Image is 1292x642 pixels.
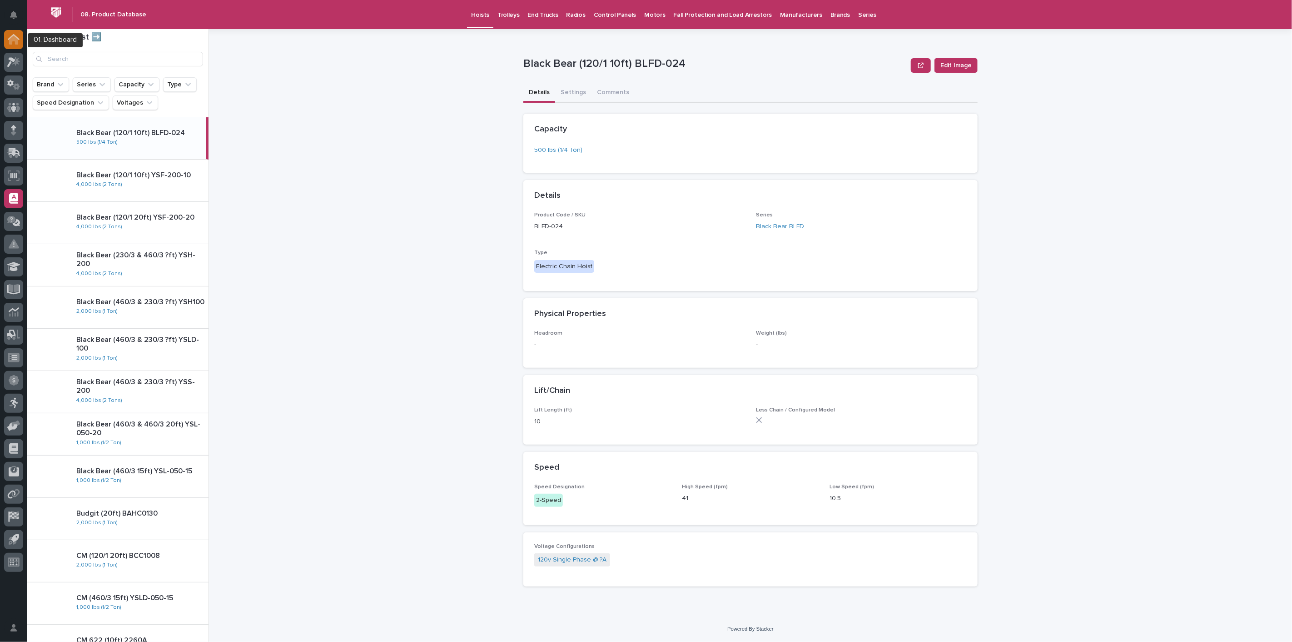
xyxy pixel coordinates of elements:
[534,340,745,350] p: -
[534,331,562,336] span: Headroom
[534,417,745,426] p: 10
[940,61,972,70] span: Edit Image
[76,308,118,315] a: 2,000 lbs (1 Ton)
[756,331,787,336] span: Weight (lbs)
[27,286,209,329] a: Black Bear (460/3 & 230/3 ?ft) YSH1002,000 lbs (1 Ton)
[534,191,561,201] h2: Details
[33,33,203,43] h1: Add New Hoist ➡️
[33,95,109,110] button: Speed Designation
[27,540,209,582] a: CM (120/1 20ft) BCC10082,000 lbs (1 Ton)
[727,626,773,632] a: Powered By Stacker
[76,271,122,277] a: 4,000 lbs (2 Tons)
[76,594,205,602] p: CM (460/3 15ft) YSLD-050-15
[76,129,203,137] p: Black Bear (120/1 10ft) BLFD-024
[27,498,209,540] a: Budgit (20ft) BAHC01302,000 lbs (1 Ton)
[534,260,594,273] div: Electric Chain Hoist
[76,604,121,611] a: 1,000 lbs (1/2 Ton)
[76,397,122,404] a: 4,000 lbs (2 Tons)
[534,484,585,490] span: Speed Designation
[76,139,118,145] a: 500 lbs (1/4 Ton)
[534,494,563,507] div: 2-Speed
[114,77,159,92] button: Capacity
[523,84,555,103] button: Details
[76,224,122,230] a: 4,000 lbs (2 Tons)
[756,407,835,413] span: Less Chain / Configured Model
[76,420,205,437] p: Black Bear (460/3 & 460/3 20ft) YSL-050-20
[80,11,146,19] h2: 08. Product Database
[534,386,570,396] h2: Lift/Chain
[76,355,118,361] a: 2,000 lbs (1 Ton)
[76,477,121,484] a: 1,000 lbs (1/2 Ton)
[756,340,967,350] p: -
[11,11,23,25] div: Notifications
[523,57,907,70] p: Black Bear (120/1 10ft) BLFD-024
[534,125,567,135] h2: Capacity
[27,413,209,456] a: Black Bear (460/3 & 460/3 20ft) YSL-050-201,000 lbs (1/2 Ton)
[76,562,118,568] a: 2,000 lbs (1 Ton)
[4,5,23,25] button: Notifications
[682,494,819,503] p: 41
[756,222,804,231] a: Black Bear BLFD
[76,378,205,395] p: Black Bear (460/3 & 230/3 ?ft) YSS-200
[534,544,595,549] span: Voltage Configurations
[27,582,209,625] a: CM (460/3 15ft) YSLD-050-151,000 lbs (1/2 Ton)
[73,77,111,92] button: Series
[534,222,745,231] p: BLFD-024
[76,171,205,180] p: Black Bear (120/1 10ft) YSF-200-10
[756,212,773,218] span: Series
[591,84,635,103] button: Comments
[830,494,967,503] p: 10.5
[534,212,586,218] span: Product Code / SKU
[682,484,728,490] span: High Speed (fpm)
[27,371,209,413] a: Black Bear (460/3 & 230/3 ?ft) YSS-2004,000 lbs (2 Tons)
[76,467,205,476] p: Black Bear (460/3 15ft) YSL-050-15
[76,251,205,268] p: Black Bear (230/3 & 460/3 ?ft) YSH-200
[27,160,209,202] a: Black Bear (120/1 10ft) YSF-200-104,000 lbs (2 Tons)
[76,509,205,518] p: Budgit (20ft) BAHC0130
[534,145,582,155] a: 500 lbs (1/4 Ton)
[76,213,205,222] p: Black Bear (120/1 20ft) YSF-200-20
[830,484,875,490] span: Low Speed (fpm)
[534,407,572,413] span: Lift Length (ft)
[76,181,122,188] a: 4,000 lbs (2 Tons)
[76,336,205,353] p: Black Bear (460/3 & 230/3 ?ft) YSLD-100
[113,95,158,110] button: Voltages
[163,77,197,92] button: Type
[76,552,205,560] p: CM (120/1 20ft) BCC1008
[534,463,559,473] h2: Speed
[534,309,606,319] h2: Physical Properties
[27,244,209,286] a: Black Bear (230/3 & 460/3 ?ft) YSH-2004,000 lbs (2 Tons)
[934,58,978,73] button: Edit Image
[76,298,205,306] p: Black Bear (460/3 & 230/3 ?ft) YSH100
[76,520,118,526] a: 2,000 lbs (1 Ton)
[534,250,547,256] span: Type
[33,52,203,66] input: Search
[538,555,606,565] a: 120v Single Phase @ ?A
[27,117,209,160] a: Black Bear (120/1 10ft) BLFD-024500 lbs (1/4 Ton)
[48,4,65,21] img: Workspace Logo
[555,84,591,103] button: Settings
[33,77,69,92] button: Brand
[27,202,209,244] a: Black Bear (120/1 20ft) YSF-200-204,000 lbs (2 Tons)
[76,440,121,446] a: 1,000 lbs (1/2 Ton)
[27,329,209,371] a: Black Bear (460/3 & 230/3 ?ft) YSLD-1002,000 lbs (1 Ton)
[27,456,209,498] a: Black Bear (460/3 15ft) YSL-050-151,000 lbs (1/2 Ton)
